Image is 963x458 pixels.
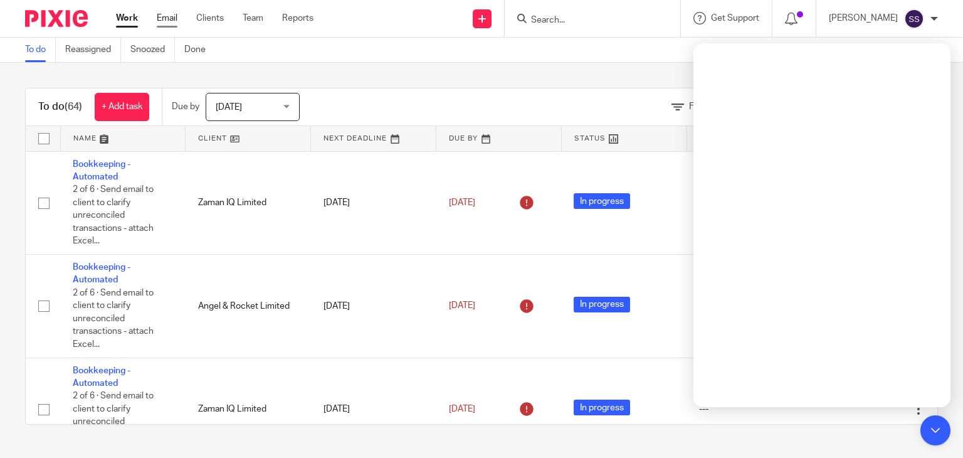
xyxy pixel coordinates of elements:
input: Search [530,15,643,26]
p: [PERSON_NAME] [829,12,898,24]
td: [DATE] [311,151,436,255]
span: In progress [574,297,630,312]
span: [DATE] [449,302,475,311]
span: 2 of 6 · Send email to client to clarify unreconciled transactions - attach Excel... [73,391,154,452]
span: [DATE] [216,103,242,112]
a: Snoozed [130,38,175,62]
span: (64) [65,102,82,112]
a: Bookkeeping - Automated [73,160,130,181]
td: Zaman IQ Limited [186,151,311,255]
span: [DATE] [449,405,475,413]
a: Bookkeeping - Automated [73,263,130,284]
a: Reports [282,12,313,24]
span: In progress [574,193,630,209]
p: Due by [172,100,199,113]
a: Email [157,12,177,24]
span: Get Support [711,14,759,23]
img: svg%3E [904,9,924,29]
a: Team [243,12,263,24]
h1: To do [38,100,82,114]
span: 2 of 6 · Send email to client to clarify unreconciled transactions - attach Excel... [73,289,154,349]
span: [DATE] [449,198,475,207]
td: [DATE] [311,255,436,358]
td: Angel & Rocket Limited [186,255,311,358]
a: Work [116,12,138,24]
a: Bookkeeping - Automated [73,366,130,388]
a: + Add task [95,93,149,121]
a: Clients [196,12,224,24]
a: Done [184,38,215,62]
a: Reassigned [65,38,121,62]
img: Pixie [25,10,88,27]
span: Filter [689,102,709,111]
div: --- [699,403,799,415]
a: To do [25,38,56,62]
span: In progress [574,400,630,415]
span: 2 of 6 · Send email to client to clarify unreconciled transactions - attach Excel... [73,185,154,245]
